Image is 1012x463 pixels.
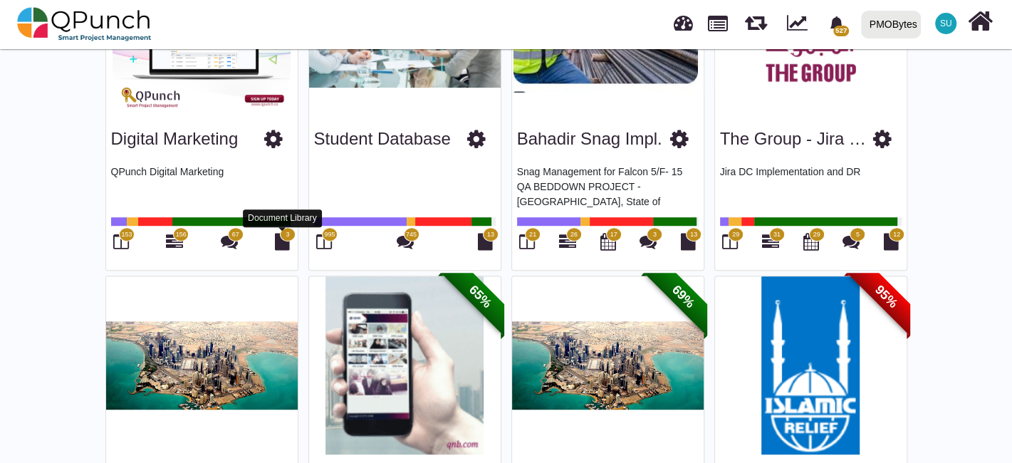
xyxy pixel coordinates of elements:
[440,256,519,335] span: 65%
[517,165,699,207] p: Snag Management for Falcon 5/F- 15 QA BEDDOWN PROJECT - [GEOGRAPHIC_DATA], State of [GEOGRAPHIC_D...
[559,239,576,250] a: 26
[720,129,873,150] h3: The Group - Jira DC
[600,233,616,250] i: Calendar
[681,233,696,250] i: Document Library
[166,233,183,250] i: Gantt
[935,13,956,34] span: Safi Ullah
[803,233,819,250] i: Calendar
[720,165,902,207] p: Jira DC Implementation and DR
[940,19,952,28] span: SU
[221,233,238,250] i: Punch Discussions
[653,230,657,240] span: 3
[314,129,451,150] h3: Student Database
[708,9,728,31] span: Projects
[610,230,617,240] span: 17
[893,230,900,240] span: 12
[487,230,494,240] span: 13
[243,209,322,227] div: Document Library
[720,129,874,148] a: The Group - Jira DC
[813,230,820,240] span: 29
[176,230,187,240] span: 156
[855,1,927,48] a: PMOBytes
[166,239,183,250] a: 156
[314,129,451,148] a: Student Database
[121,230,132,240] span: 153
[722,233,738,250] i: Board
[927,1,965,46] a: SU
[674,9,693,30] span: Dashboard
[478,233,493,250] i: Document Library
[111,165,293,207] p: QPunch Digital Marketing
[643,256,722,335] span: 69%
[968,8,993,35] i: Home
[113,233,129,250] i: Board
[884,233,899,250] i: Document Library
[111,129,239,150] h3: Digital Marketing
[824,11,849,36] div: Notification
[111,129,239,148] a: Digital Marketing
[517,129,662,150] h3: Bahadir Snag Impl.
[324,230,335,240] span: 995
[762,233,779,250] i: Gantt
[829,16,844,31] svg: bell fill
[843,233,860,250] i: Punch Discussions
[286,230,289,240] span: 3
[640,233,657,250] i: Punch Discussions
[773,230,781,240] span: 31
[570,230,578,240] span: 26
[559,233,576,250] i: Gantt
[517,129,662,148] a: Bahadir Snag Impl.
[762,239,779,250] a: 31
[690,230,697,240] span: 13
[732,230,739,240] span: 29
[17,3,152,46] img: qpunch-sp.fa6292f.png
[833,26,848,36] span: 527
[846,256,925,335] span: 95%
[397,233,414,250] i: Punch Discussions
[870,12,917,37] div: PMOBytes
[820,1,855,46] a: bell fill527
[780,1,820,48] div: Dynamic Report
[745,7,767,31] span: Iteration
[856,230,860,240] span: 5
[529,230,536,240] span: 21
[406,230,417,240] span: 745
[232,230,239,240] span: 67
[519,233,535,250] i: Board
